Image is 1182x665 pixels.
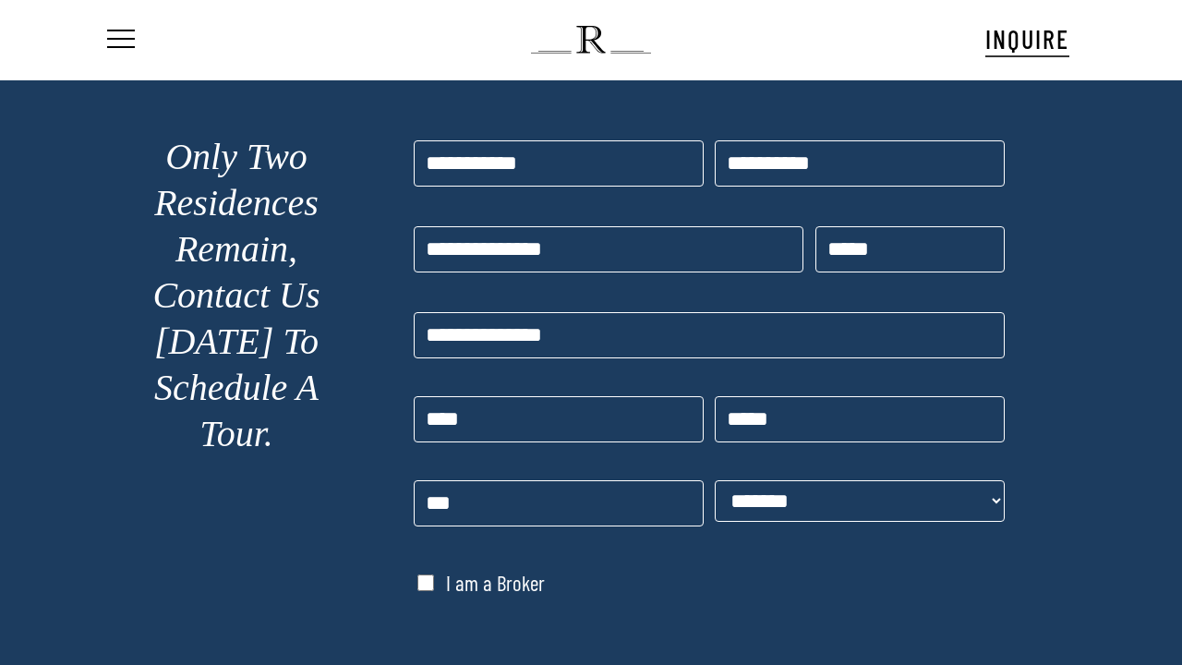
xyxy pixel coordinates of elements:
[531,26,650,54] img: The Regent
[446,571,545,595] label: I am a Broker
[985,21,1069,57] a: INQUIRE
[118,134,355,457] h2: Only Two Residences Remain, Contact Us [DATE] To Schedule A Tour.
[985,23,1069,54] span: INQUIRE
[103,30,135,50] a: Navigation Menu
